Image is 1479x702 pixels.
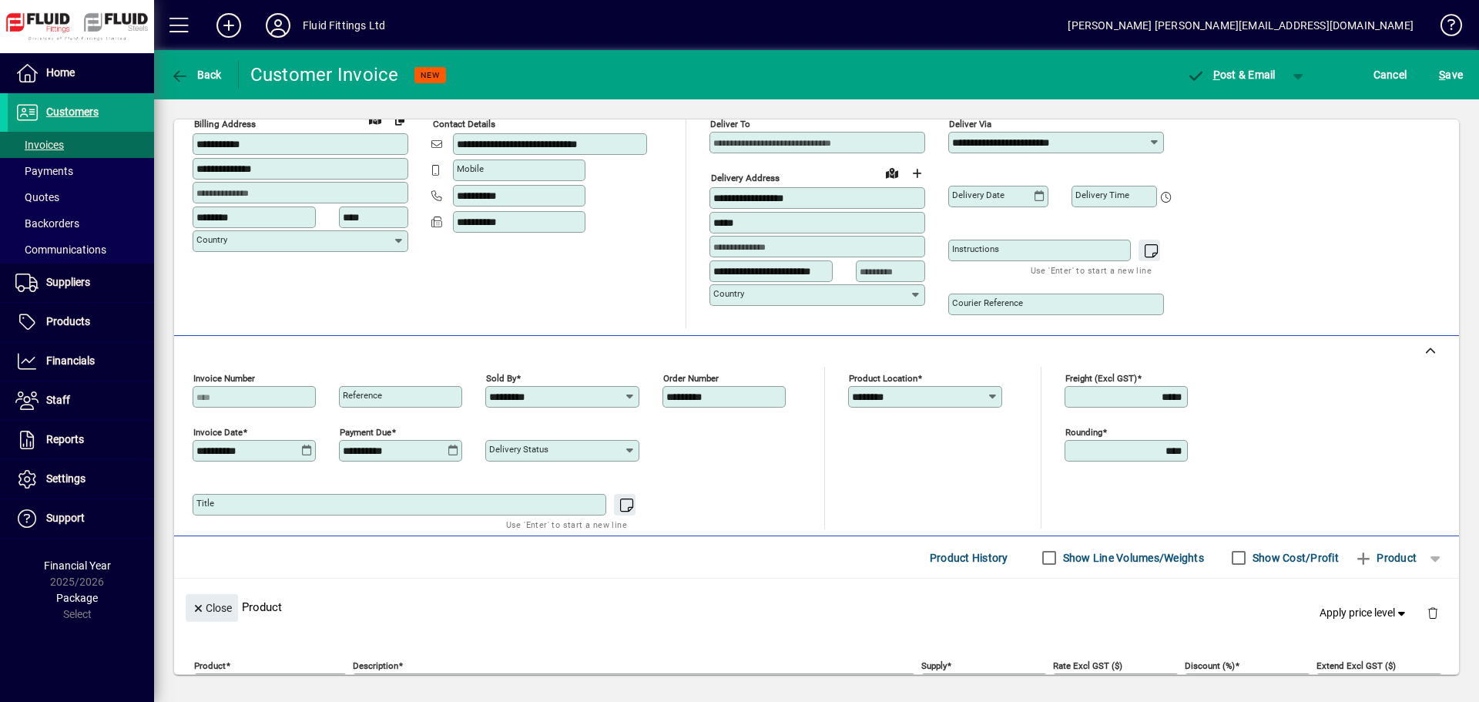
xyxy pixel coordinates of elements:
[363,106,387,131] a: View on map
[387,107,412,132] button: Copy to Delivery address
[506,516,627,533] mat-hint: Use 'Enter' to start a new line
[8,132,154,158] a: Invoices
[930,546,1008,570] span: Product History
[1435,61,1467,89] button: Save
[154,61,239,89] app-page-header-button: Back
[46,512,85,524] span: Support
[949,119,991,129] mat-label: Deliver via
[489,444,548,455] mat-label: Delivery status
[1313,600,1415,627] button: Apply price level
[8,342,154,381] a: Financials
[486,373,516,384] mat-label: Sold by
[196,234,227,245] mat-label: Country
[46,472,86,485] span: Settings
[204,12,253,39] button: Add
[353,660,398,671] mat-label: Description
[194,660,226,671] mat-label: Product
[8,158,154,184] a: Payments
[44,559,111,572] span: Financial Year
[904,161,929,186] button: Choose address
[253,12,303,39] button: Profile
[1439,62,1463,87] span: ave
[1060,550,1204,566] label: Show Line Volumes/Weights
[1065,427,1102,438] mat-label: Rounding
[46,354,95,367] span: Financials
[8,210,154,237] a: Backorders
[1179,61,1283,89] button: Post & Email
[1439,69,1445,81] span: S
[1320,605,1409,621] span: Apply price level
[46,66,75,79] span: Home
[182,600,242,614] app-page-header-button: Close
[46,106,99,118] span: Customers
[1316,660,1396,671] mat-label: Extend excl GST ($)
[193,427,243,438] mat-label: Invoice date
[15,244,106,256] span: Communications
[1429,3,1460,53] a: Knowledge Base
[924,544,1015,572] button: Product History
[186,594,238,622] button: Close
[340,427,391,438] mat-label: Payment due
[849,373,917,384] mat-label: Product location
[8,421,154,459] a: Reports
[46,433,84,445] span: Reports
[421,70,440,80] span: NEW
[1414,606,1451,620] app-page-header-button: Delete
[1373,62,1407,87] span: Cancel
[921,660,947,671] mat-label: Supply
[8,54,154,92] a: Home
[46,276,90,288] span: Suppliers
[192,596,232,621] span: Close
[952,244,999,254] mat-label: Instructions
[710,119,750,129] mat-label: Deliver To
[713,288,744,299] mat-label: Country
[250,62,399,87] div: Customer Invoice
[15,165,73,177] span: Payments
[1249,550,1339,566] label: Show Cost/Profit
[1213,69,1220,81] span: P
[170,69,222,81] span: Back
[8,381,154,420] a: Staff
[1186,69,1276,81] span: ost & Email
[8,460,154,499] a: Settings
[46,394,70,406] span: Staff
[8,499,154,538] a: Support
[1370,61,1411,89] button: Cancel
[15,217,79,230] span: Backorders
[193,373,255,384] mat-label: Invoice number
[15,139,64,151] span: Invoices
[174,579,1459,635] div: Product
[1065,373,1137,384] mat-label: Freight (excl GST)
[1354,546,1417,570] span: Product
[880,160,904,185] a: View on map
[1075,190,1129,200] mat-label: Delivery time
[1053,660,1122,671] mat-label: Rate excl GST ($)
[952,297,1023,308] mat-label: Courier Reference
[1347,544,1424,572] button: Product
[663,373,719,384] mat-label: Order number
[8,237,154,263] a: Communications
[166,61,226,89] button: Back
[196,498,214,509] mat-label: Title
[46,315,90,327] span: Products
[56,592,98,604] span: Package
[952,190,1004,200] mat-label: Delivery date
[15,191,59,203] span: Quotes
[457,163,484,174] mat-label: Mobile
[1031,261,1152,279] mat-hint: Use 'Enter' to start a new line
[343,390,382,401] mat-label: Reference
[1414,594,1451,631] button: Delete
[8,303,154,341] a: Products
[8,264,154,302] a: Suppliers
[1068,13,1414,38] div: [PERSON_NAME] [PERSON_NAME][EMAIL_ADDRESS][DOMAIN_NAME]
[303,13,385,38] div: Fluid Fittings Ltd
[1185,660,1235,671] mat-label: Discount (%)
[8,184,154,210] a: Quotes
